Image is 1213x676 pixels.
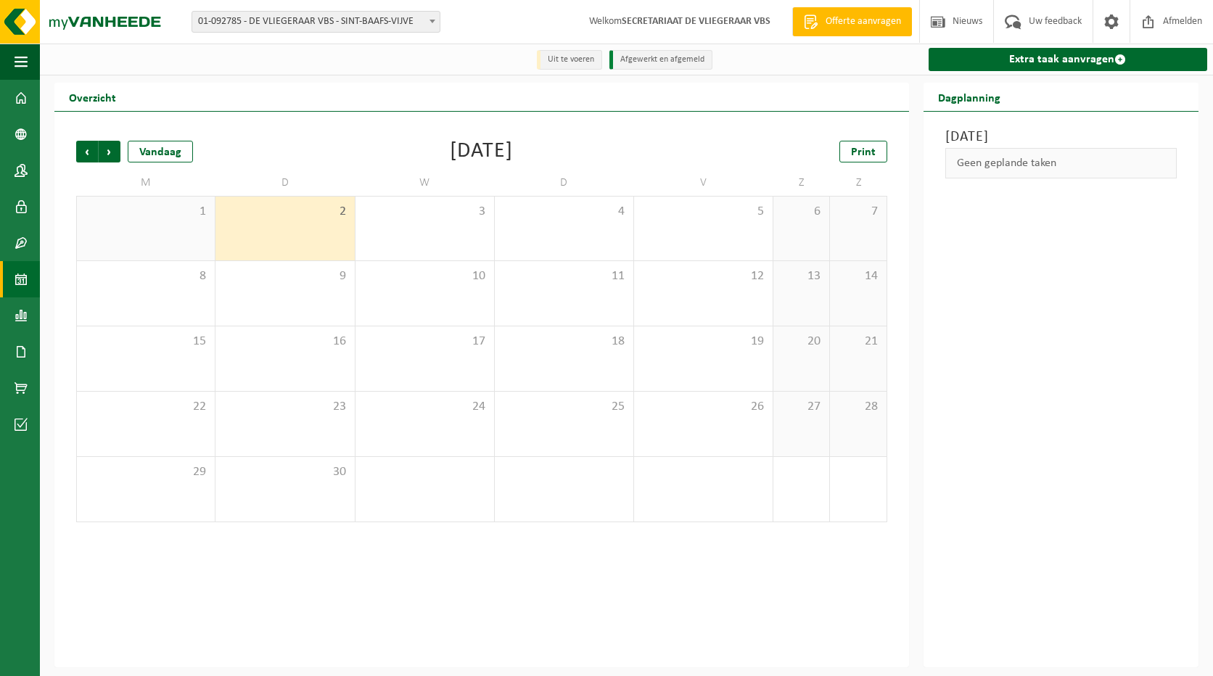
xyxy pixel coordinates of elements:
[355,170,495,196] td: W
[781,399,822,415] span: 27
[76,170,215,196] td: M
[641,268,765,284] span: 12
[641,204,765,220] span: 5
[945,126,1177,148] h3: [DATE]
[851,147,876,158] span: Print
[84,334,207,350] span: 15
[822,15,905,29] span: Offerte aanvragen
[76,141,98,162] span: Vorige
[223,334,347,350] span: 16
[363,334,487,350] span: 17
[609,50,712,70] li: Afgewerkt en afgemeld
[84,268,207,284] span: 8
[99,141,120,162] span: Volgende
[223,464,347,480] span: 30
[792,7,912,36] a: Offerte aanvragen
[502,204,626,220] span: 4
[781,204,822,220] span: 6
[192,12,440,32] span: 01-092785 - DE VLIEGERAAR VBS - SINT-BAAFS-VIJVE
[837,399,879,415] span: 28
[634,170,773,196] td: V
[839,141,887,162] a: Print
[537,50,602,70] li: Uit te voeren
[830,170,887,196] td: Z
[363,268,487,284] span: 10
[223,268,347,284] span: 9
[84,464,207,480] span: 29
[641,399,765,415] span: 26
[128,141,193,162] div: Vandaag
[502,399,626,415] span: 25
[837,204,879,220] span: 7
[945,148,1177,178] div: Geen geplande taken
[781,268,822,284] span: 13
[363,204,487,220] span: 3
[837,268,879,284] span: 14
[84,399,207,415] span: 22
[781,334,822,350] span: 20
[924,83,1015,111] h2: Dagplanning
[363,399,487,415] span: 24
[837,334,879,350] span: 21
[502,334,626,350] span: 18
[641,334,765,350] span: 19
[502,268,626,284] span: 11
[622,16,770,27] strong: SECRETARIAAT DE VLIEGERAAR VBS
[54,83,131,111] h2: Overzicht
[929,48,1207,71] a: Extra taak aanvragen
[450,141,513,162] div: [DATE]
[84,204,207,220] span: 1
[215,170,355,196] td: D
[773,170,830,196] td: Z
[495,170,634,196] td: D
[223,204,347,220] span: 2
[223,399,347,415] span: 23
[192,11,440,33] span: 01-092785 - DE VLIEGERAAR VBS - SINT-BAAFS-VIJVE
